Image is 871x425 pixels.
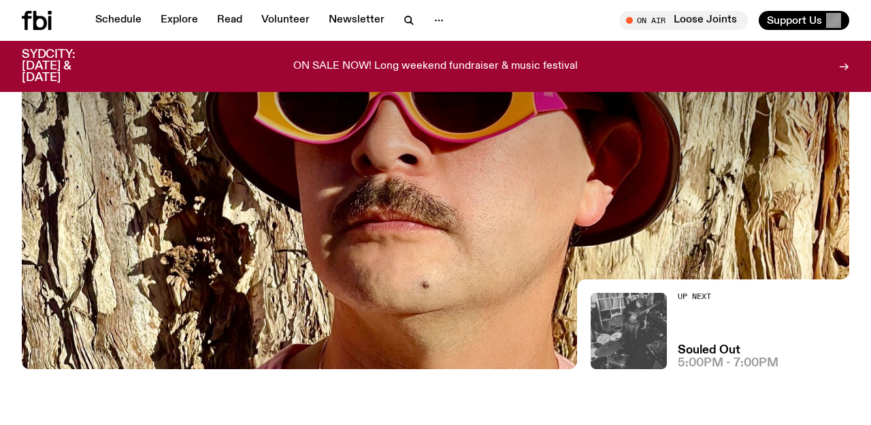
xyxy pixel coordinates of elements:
[253,11,318,30] a: Volunteer
[678,345,740,356] a: Souled Out
[209,11,250,30] a: Read
[321,11,393,30] a: Newsletter
[87,11,150,30] a: Schedule
[759,11,849,30] button: Support Us
[678,293,778,300] h2: Up Next
[619,11,748,30] button: On AirLoose Joints
[678,358,778,369] span: 5:00pm - 7:00pm
[22,49,109,84] h3: SYDCITY: [DATE] & [DATE]
[767,14,822,27] span: Support Us
[293,61,578,73] p: ON SALE NOW! Long weekend fundraiser & music festival
[152,11,206,30] a: Explore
